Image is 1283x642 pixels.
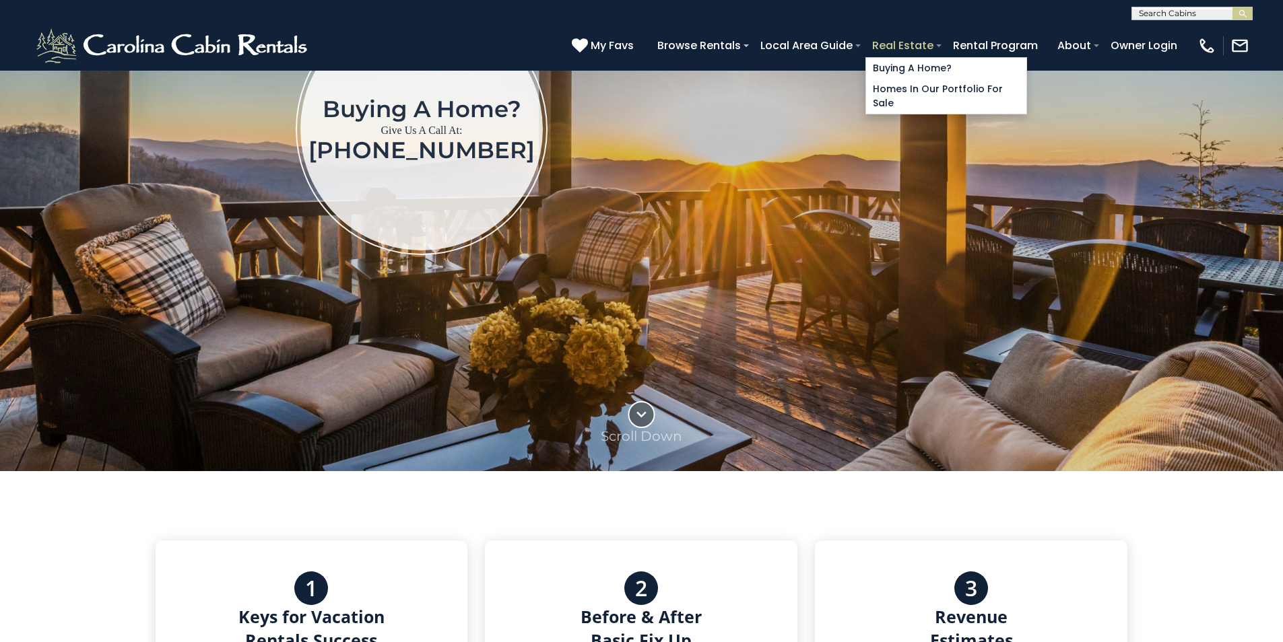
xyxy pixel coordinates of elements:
img: mail-regular-white.png [1230,36,1249,55]
p: Give Us A Call At: [308,121,535,140]
h3: 3 [965,576,977,600]
a: Local Area Guide [754,34,859,57]
a: About [1051,34,1098,57]
a: My Favs [572,37,637,55]
a: Rental Program [946,34,1045,57]
a: Real Estate [865,34,940,57]
a: Homes in Our Portfolio For Sale [866,79,1026,114]
a: Buying A Home? [866,58,1026,79]
h3: 1 [305,576,317,600]
h3: 2 [635,576,647,600]
a: [PHONE_NUMBER] [308,136,535,164]
a: Owner Login [1104,34,1184,57]
img: phone-regular-white.png [1197,36,1216,55]
p: Scroll Down [601,428,682,444]
img: White-1-2.png [34,26,313,66]
h1: Buying a home? [308,97,535,121]
span: My Favs [591,37,634,54]
a: Browse Rentals [651,34,748,57]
